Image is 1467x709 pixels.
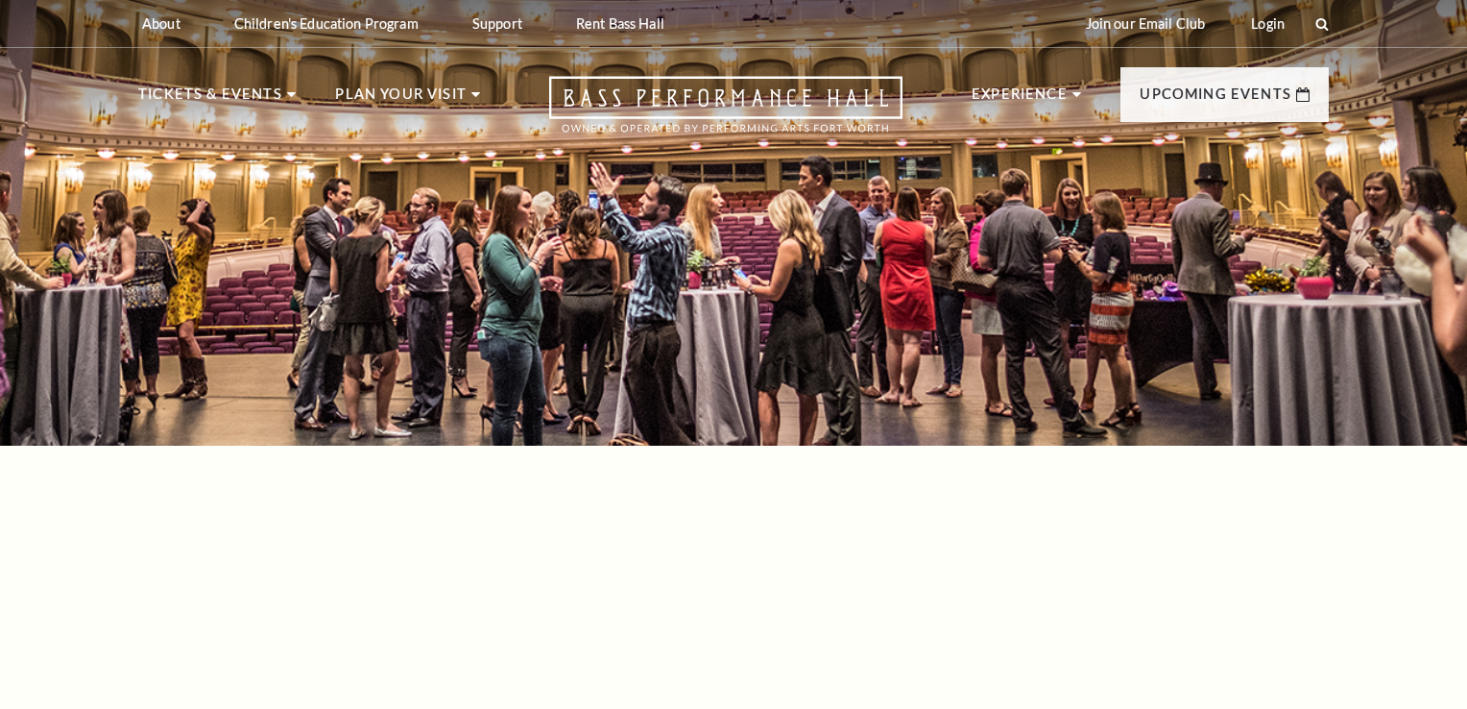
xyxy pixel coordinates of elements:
p: Children's Education Program [234,15,419,32]
p: About [142,15,180,32]
p: Upcoming Events [1140,83,1291,117]
p: Support [472,15,522,32]
p: Plan Your Visit [335,83,467,117]
p: Tickets & Events [138,83,282,117]
p: Rent Bass Hall [576,15,664,32]
p: Experience [972,83,1068,117]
